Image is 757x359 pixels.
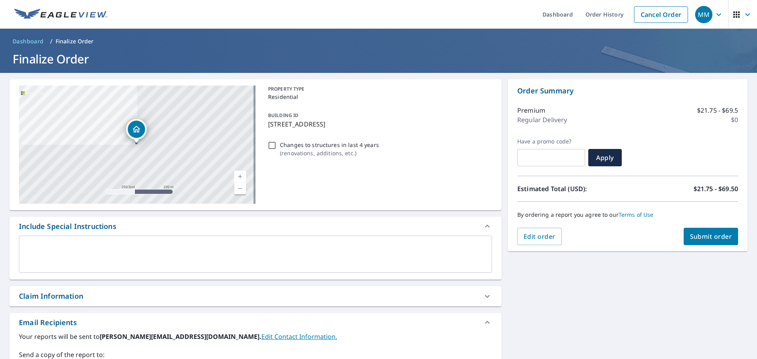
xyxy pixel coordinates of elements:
[694,184,738,193] p: $21.75 - $69.50
[13,37,44,45] span: Dashboard
[517,115,567,125] p: Regular Delivery
[268,86,489,93] p: PROPERTY TYPE
[731,115,738,125] p: $0
[19,291,83,301] div: Claim Information
[690,232,732,241] span: Submit order
[595,153,615,162] span: Apply
[19,332,492,341] label: Your reports will be sent to
[524,232,556,241] span: Edit order
[280,149,379,157] p: ( renovations, additions, etc. )
[9,217,502,236] div: Include Special Instructions
[100,332,261,341] b: [PERSON_NAME][EMAIL_ADDRESS][DOMAIN_NAME].
[517,228,562,245] button: Edit order
[19,221,116,232] div: Include Special Instructions
[517,86,738,96] p: Order Summary
[517,184,628,193] p: Estimated Total (USD):
[280,141,379,149] p: Changes to structures in last 4 years
[50,37,52,46] li: /
[234,171,246,182] a: Current Level 17, Zoom In
[261,332,337,341] a: EditContactInfo
[619,211,654,218] a: Terms of Use
[268,119,489,129] p: [STREET_ADDRESS]
[14,9,107,20] img: EV Logo
[9,35,748,48] nav: breadcrumb
[9,313,502,332] div: Email Recipients
[234,182,246,194] a: Current Level 17, Zoom Out
[56,37,94,45] p: Finalize Order
[695,6,712,23] div: MM
[268,112,298,119] p: BUILDING ID
[517,106,545,115] p: Premium
[19,317,77,328] div: Email Recipients
[9,35,47,48] a: Dashboard
[9,51,748,67] h1: Finalize Order
[697,106,738,115] p: $21.75 - $69.5
[588,149,622,166] button: Apply
[268,93,489,101] p: Residential
[9,286,502,306] div: Claim Information
[126,119,147,143] div: Dropped pin, building 1, Residential property, 2451 NW 140th Ter Gainesville, FL 32606
[684,228,738,245] button: Submit order
[517,211,738,218] p: By ordering a report you agree to our
[634,6,688,23] a: Cancel Order
[517,138,585,145] label: Have a promo code?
